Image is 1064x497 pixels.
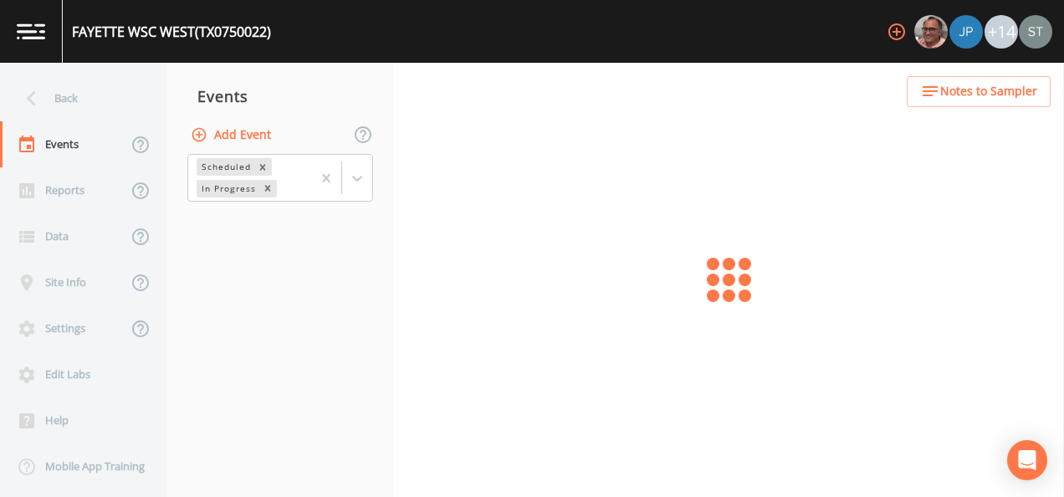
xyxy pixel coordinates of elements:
div: +14 [985,15,1018,49]
img: c0670e89e469b6405363224a5fca805c [1019,15,1052,49]
div: Remove Scheduled [253,158,272,176]
div: Open Intercom Messenger [1007,440,1047,480]
button: Add Event [187,120,278,151]
div: Scheduled [197,158,253,176]
div: Events [167,75,393,117]
img: e2d790fa78825a4bb76dcb6ab311d44c [914,15,948,49]
img: logo [17,23,45,39]
div: Joshua gere Paul [949,15,984,49]
div: FAYETTE WSC WEST (TX0750022) [72,22,271,42]
img: 41241ef155101aa6d92a04480b0d0000 [949,15,983,49]
div: Remove In Progress [258,180,277,197]
button: Notes to Sampler [907,76,1051,107]
div: In Progress [197,180,258,197]
div: Mike Franklin [913,15,949,49]
span: Notes to Sampler [940,81,1037,102]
